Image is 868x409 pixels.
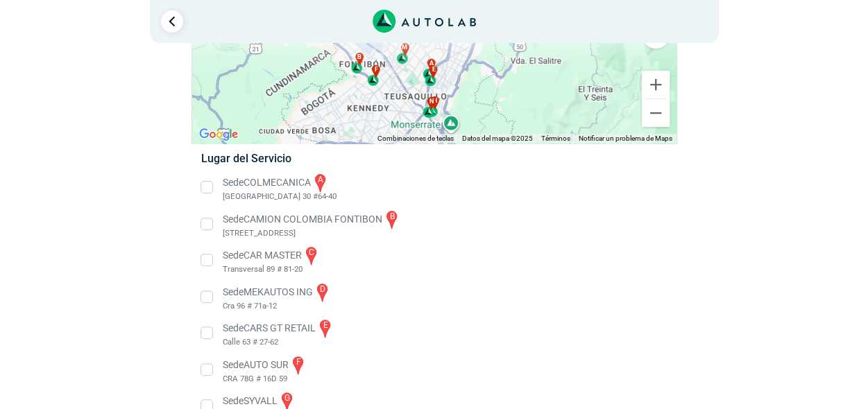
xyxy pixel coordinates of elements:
span: a [429,59,433,69]
a: Ir al paso anterior [161,10,183,33]
a: Link al sitio de autolab [373,14,476,27]
span: Datos del mapa ©2025 [462,134,533,142]
button: Reducir [642,99,670,127]
span: b [357,53,361,62]
button: Ampliar [642,71,670,98]
span: n [429,97,433,107]
span: m [401,43,407,53]
img: Google [196,125,241,143]
button: Combinaciones de teclas [377,134,454,143]
a: Notificar un problema de Maps [579,134,672,142]
a: Abre esta zona en Google Maps (se abre en una nueva ventana) [196,125,241,143]
span: h [432,96,436,106]
span: f [374,65,377,75]
h5: Lugar del Servicio [201,152,667,165]
span: e [432,65,435,75]
a: Términos (se abre en una nueva pestaña) [541,134,570,142]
